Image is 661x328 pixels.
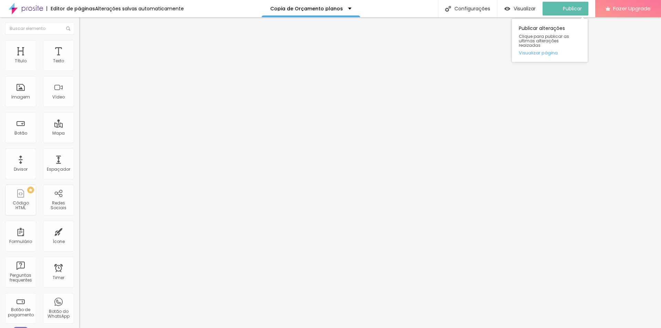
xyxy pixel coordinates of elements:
button: Publicar [543,2,588,15]
span: Visualizar [514,6,536,11]
p: Copia de Orçamento planos [270,6,343,11]
a: Visualizar página [519,51,581,55]
div: Botão do WhatsApp [45,309,72,319]
div: Redes Sociais [45,201,72,211]
div: Botão de pagamento [7,307,34,317]
img: Icone [445,6,451,12]
div: Código HTML [7,201,34,211]
div: Mapa [52,131,65,136]
div: Vídeo [52,95,65,99]
div: Timer [53,275,64,280]
div: Publicar alterações [512,19,588,62]
div: Formulário [9,239,32,244]
div: Espaçador [47,167,70,172]
img: Icone [66,27,70,31]
iframe: Editor [79,17,661,328]
div: Título [15,59,27,63]
button: Visualizar [497,2,543,15]
span: Fazer Upgrade [613,6,651,11]
div: Texto [53,59,64,63]
div: Divisor [14,167,28,172]
div: Editor de páginas [46,6,95,11]
div: Imagem [11,95,30,99]
span: Publicar [563,6,582,11]
div: Botão [14,131,27,136]
input: Buscar elemento [5,22,74,35]
span: Clique para publicar as ultimas alterações reaizadas [519,34,581,48]
div: Ícone [53,239,65,244]
img: view-1.svg [504,6,510,12]
div: Alterações salvas automaticamente [95,6,184,11]
div: Perguntas frequentes [7,273,34,283]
